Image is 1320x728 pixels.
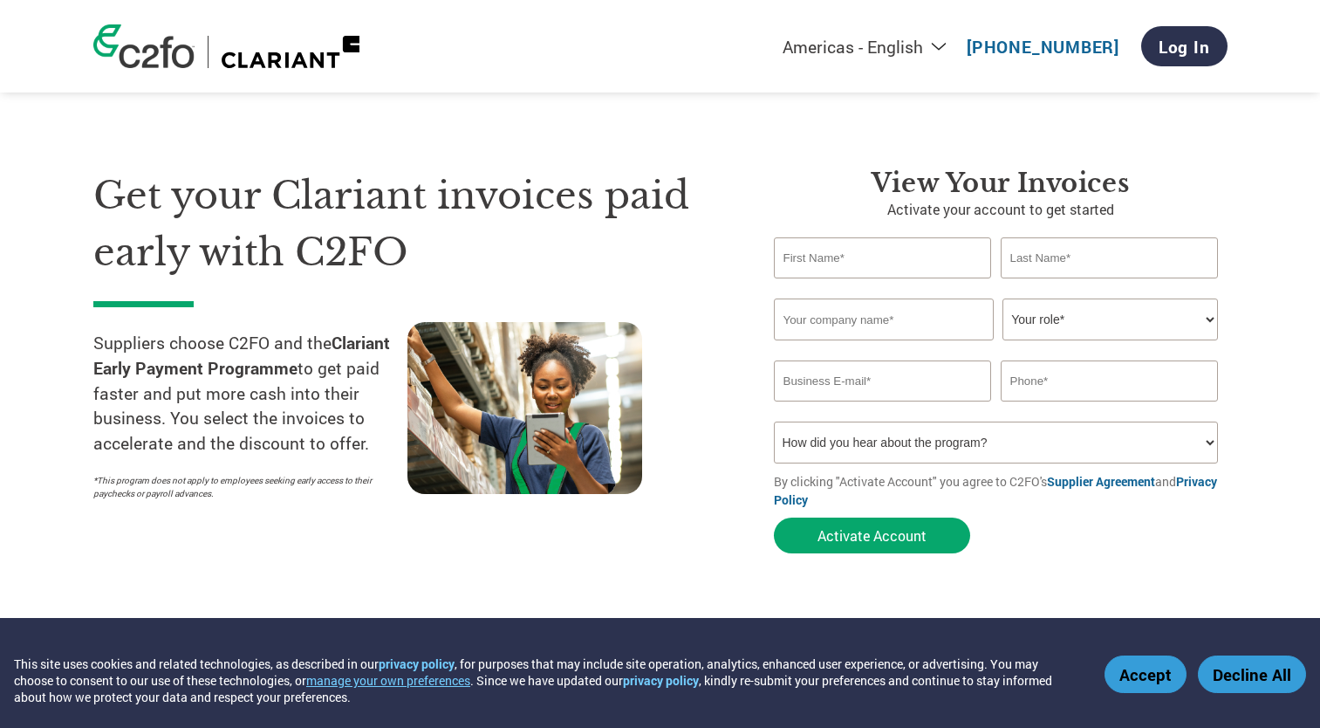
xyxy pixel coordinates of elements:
[774,518,970,553] button: Activate Account
[774,299,994,340] input: Your company name*
[93,332,390,379] strong: Clariant Early Payment Programme
[623,672,699,689] a: privacy policy
[1105,656,1187,693] button: Accept
[306,672,470,689] button: manage your own preferences
[1198,656,1306,693] button: Decline All
[1141,26,1228,66] a: Log In
[222,36,359,68] img: Clariant
[1002,299,1218,340] select: Title/Role
[1047,473,1155,490] a: Supplier Agreement
[774,168,1228,199] h3: View your invoices
[774,237,992,278] input: First Name*
[774,403,992,415] div: Inavlid Email Address
[407,322,642,494] img: supply chain worker
[1001,403,1219,415] div: Inavlid Phone Number
[774,199,1228,220] p: Activate your account to get started
[1001,237,1219,278] input: Last Name*
[774,361,992,402] input: Invalid Email format
[1001,361,1219,402] input: Phone*
[774,473,1217,508] a: Privacy Policy
[1001,280,1219,292] div: Invalid last name or last name is too long
[93,168,722,280] h1: Get your Clariant invoices paid early with C2FO
[14,656,1079,705] div: This site uses cookies and related technologies, as described in our , for purposes that may incl...
[93,24,195,68] img: c2fo logo
[774,472,1228,509] p: By clicking "Activate Account" you agree to C2FO's and
[774,280,992,292] div: Invalid first name or first name is too long
[774,342,1219,354] div: Invalid company name or company name is too long
[379,656,455,672] a: privacy policy
[93,474,390,500] p: *This program does not apply to employees seeking early access to their paychecks or payroll adva...
[93,331,407,457] p: Suppliers choose C2FO and the to get paid faster and put more cash into their business. You selec...
[967,36,1119,58] a: [PHONE_NUMBER]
